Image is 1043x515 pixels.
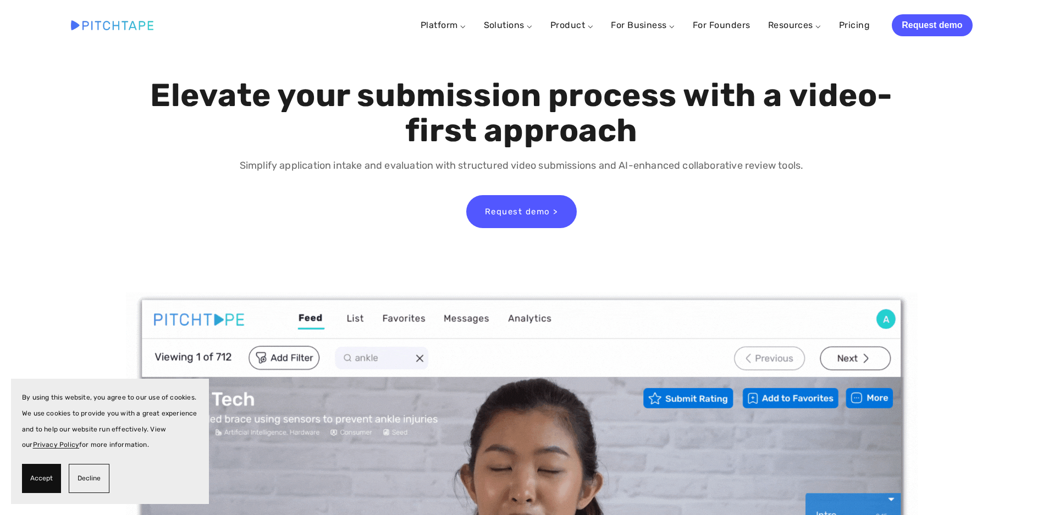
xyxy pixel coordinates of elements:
[147,78,896,148] h1: Elevate your submission process with a video-first approach
[839,15,870,35] a: Pricing
[11,379,209,504] section: Cookie banner
[78,470,101,486] span: Decline
[693,15,750,35] a: For Founders
[892,14,972,36] a: Request demo
[22,464,61,493] button: Accept
[611,20,675,30] a: For Business ⌵
[768,20,821,30] a: Resources ⌵
[33,441,80,448] a: Privacy Policy
[69,464,109,493] button: Decline
[71,20,153,30] img: Pitchtape | Video Submission Management Software
[30,470,53,486] span: Accept
[147,158,896,174] p: Simplify application intake and evaluation with structured video submissions and AI-enhanced coll...
[484,20,533,30] a: Solutions ⌵
[22,390,198,453] p: By using this website, you agree to our use of cookies. We use cookies to provide you with a grea...
[550,20,593,30] a: Product ⌵
[421,20,466,30] a: Platform ⌵
[466,195,577,228] a: Request demo >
